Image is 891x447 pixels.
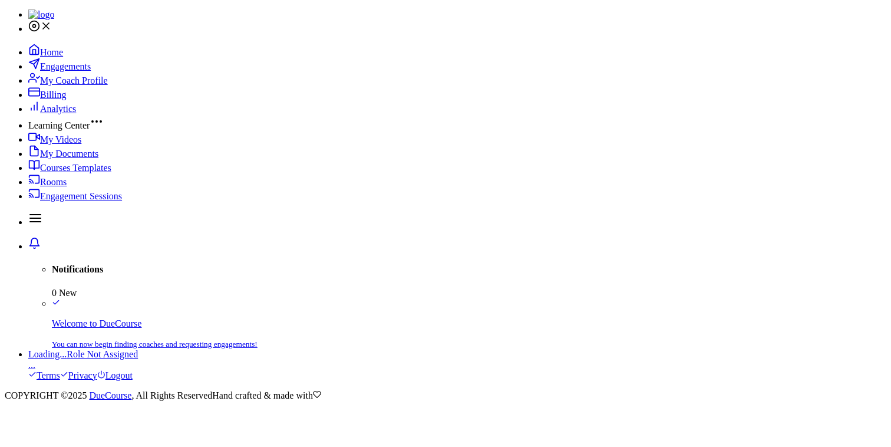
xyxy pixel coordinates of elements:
[40,61,91,71] span: Engagements
[28,149,98,159] a: My Documents
[28,61,91,71] a: Engagements
[40,104,76,114] span: Analytics
[28,120,90,130] span: Learning Center
[28,75,108,86] a: My Coach Profile
[212,390,321,400] span: Hand crafted & made with
[28,9,54,19] a: logo
[89,390,131,400] a: DueCourse
[40,134,81,144] span: My Videos
[40,149,98,159] span: My Documents
[40,177,67,187] span: Rooms
[5,390,212,400] span: COPYRIGHT © 2025
[68,370,97,380] span: Privacy
[28,349,67,359] span: Loading...
[28,177,67,187] a: Rooms
[40,90,66,100] span: Billing
[52,318,141,328] span: Welcome to DueCourse
[28,163,111,173] a: Courses Templates
[52,340,258,349] small: You can now begin finding coaches and requesting engagements!
[28,134,81,144] a: My Videos
[40,163,111,173] span: Courses Templates
[28,90,66,100] a: Billing
[28,349,886,370] a: Loading...Role Not Assigned...
[28,191,122,201] a: Engagement Sessions
[40,191,122,201] span: Engagement Sessions
[105,370,133,380] span: Logout
[28,104,76,114] a: Analytics
[28,360,35,370] span: ...
[37,370,60,380] span: Terms
[52,288,886,298] div: 0 New
[67,349,138,359] span: Role Not Assigned
[28,9,54,20] img: logo
[40,47,63,57] span: Home
[131,390,212,400] span: , All Rights Reserved
[28,47,63,57] a: Home
[40,75,108,86] span: My Coach Profile
[52,264,886,275] h4: Notifications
